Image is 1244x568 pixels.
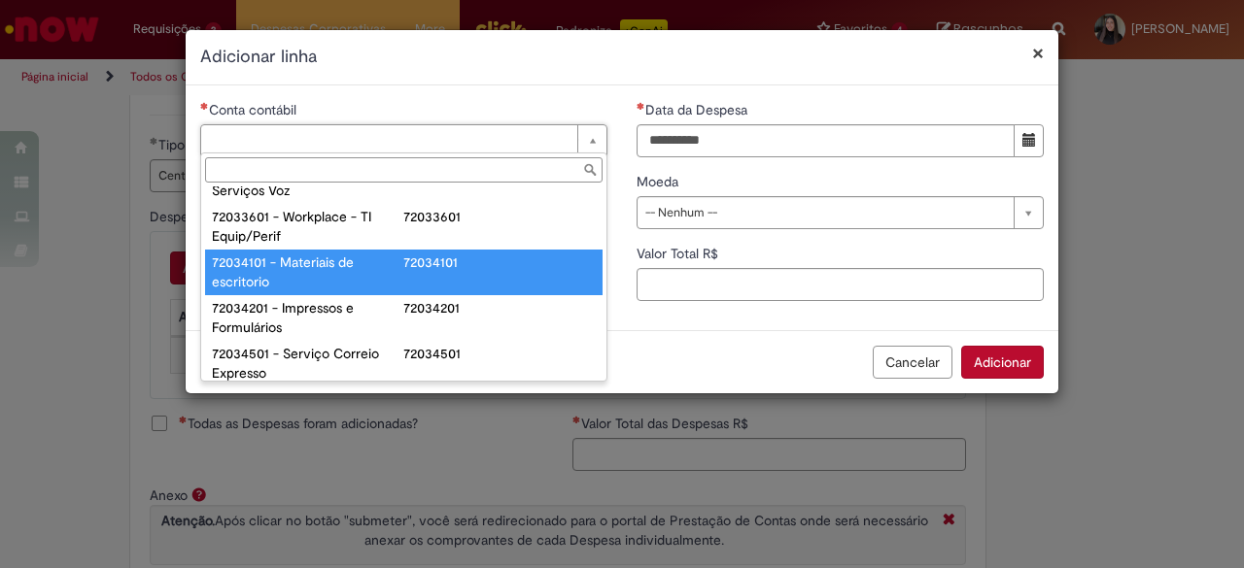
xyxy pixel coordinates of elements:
div: 72033601 [403,207,596,226]
div: 72033601 - Workplace - TI Equip/Perif [212,207,404,246]
div: 72034201 [403,298,596,317]
div: 72034501 - Serviço Correio Expresso [212,344,404,383]
ul: Conta contábil [201,186,606,381]
div: 72034501 [403,344,596,363]
div: 72034201 - Impressos e Formulários [212,298,404,337]
div: 72034101 - Materiais de escritorio [212,252,404,291]
div: 72034101 [403,252,596,272]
